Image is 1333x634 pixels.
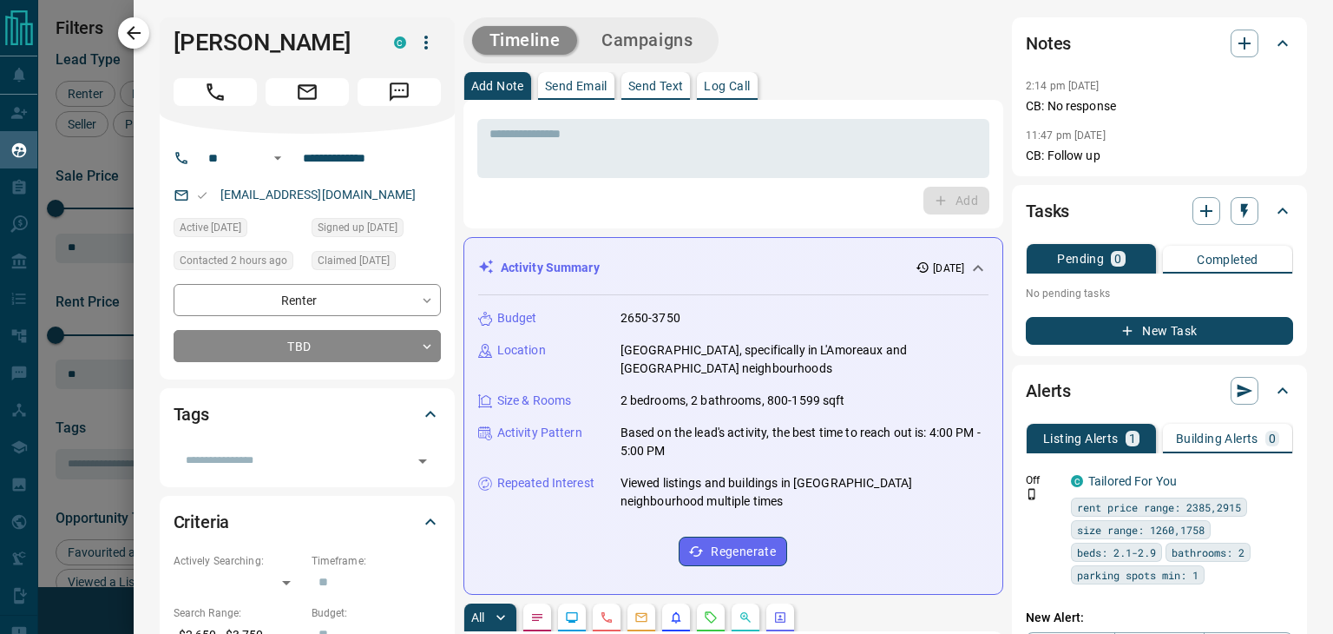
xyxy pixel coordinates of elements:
span: Claimed [DATE] [318,252,390,269]
p: Log Call [704,80,750,92]
p: Timeframe: [312,553,441,569]
p: Repeated Interest [497,474,594,492]
span: Call [174,78,257,106]
button: Regenerate [679,537,787,566]
p: Building Alerts [1176,433,1258,445]
div: Notes [1026,23,1293,64]
div: condos.ca [1071,475,1083,487]
span: Email [266,78,349,106]
p: 0 [1114,253,1121,265]
p: Actively Searching: [174,553,303,569]
p: Completed [1197,254,1258,266]
p: Size & Rooms [497,392,572,410]
p: [DATE] [933,261,964,276]
svg: Requests [704,611,718,624]
div: Criteria [174,501,441,543]
p: 2:14 pm [DATE] [1026,80,1100,92]
svg: Listing Alerts [669,611,683,624]
svg: Opportunities [739,611,752,624]
p: Send Email [545,80,607,92]
div: condos.ca [394,36,406,49]
p: 1 [1129,433,1136,445]
span: Signed up [DATE] [318,219,397,236]
p: 2650-3750 [621,309,680,327]
span: Message [358,78,441,106]
svg: Lead Browsing Activity [565,611,579,624]
span: rent price range: 2385,2915 [1077,499,1241,516]
p: No pending tasks [1026,281,1293,307]
div: Alerts [1026,370,1293,412]
p: Send Text [628,80,684,92]
svg: Agent Actions [773,611,787,624]
p: Off [1026,472,1060,488]
div: Fri Aug 15 2025 [174,251,303,275]
h2: Tasks [1026,197,1069,225]
p: Based on the lead's activity, the best time to reach out is: 4:00 PM - 5:00 PM [621,424,988,460]
p: New Alert: [1026,609,1293,627]
div: Sat Aug 09 2025 [312,218,441,242]
p: Add Note [471,80,524,92]
p: All [471,611,485,624]
a: [EMAIL_ADDRESS][DOMAIN_NAME] [220,188,417,201]
span: bathrooms: 2 [1172,544,1244,561]
p: Pending [1057,253,1104,265]
div: TBD [174,330,441,362]
button: Timeline [472,26,578,55]
p: CB: No response [1026,97,1293,116]
p: 11:47 pm [DATE] [1026,129,1106,142]
h1: [PERSON_NAME] [174,29,368,56]
button: Open [267,148,288,168]
svg: Email Valid [196,189,208,201]
p: Search Range: [174,605,303,621]
div: Tue Aug 12 2025 [312,251,441,275]
div: Activity Summary[DATE] [478,252,988,284]
p: Activity Summary [501,259,600,277]
p: CB: Follow up [1026,147,1293,165]
p: 0 [1269,433,1276,445]
svg: Calls [600,611,614,624]
span: Contacted 2 hours ago [180,252,287,269]
svg: Notes [530,611,544,624]
div: Tue Aug 12 2025 [174,218,303,242]
a: Tailored For You [1088,474,1177,488]
button: New Task [1026,317,1293,345]
div: Tags [174,393,441,435]
p: Budget [497,309,537,327]
h2: Notes [1026,30,1071,57]
svg: Push Notification Only [1026,488,1038,500]
button: Campaigns [584,26,710,55]
span: parking spots min: 1 [1077,566,1198,584]
p: 2 bedrooms, 2 bathrooms, 800-1599 sqft [621,392,845,410]
span: size range: 1260,1758 [1077,521,1205,538]
h2: Tags [174,400,209,428]
svg: Emails [634,611,648,624]
span: Active [DATE] [180,219,241,236]
p: Location [497,341,546,360]
p: Viewed listings and buildings in [GEOGRAPHIC_DATA] neighbourhood multiple times [621,474,988,511]
h2: Alerts [1026,377,1071,405]
button: Open [410,449,435,473]
p: Budget: [312,605,441,621]
div: Tasks [1026,190,1293,232]
p: Activity Pattern [497,424,582,442]
h2: Criteria [174,508,230,536]
p: [GEOGRAPHIC_DATA], specifically in L'Amoreaux and [GEOGRAPHIC_DATA] neighbourhoods [621,341,988,378]
span: beds: 2.1-2.9 [1077,544,1156,561]
p: Listing Alerts [1043,433,1119,445]
div: Renter [174,284,441,316]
